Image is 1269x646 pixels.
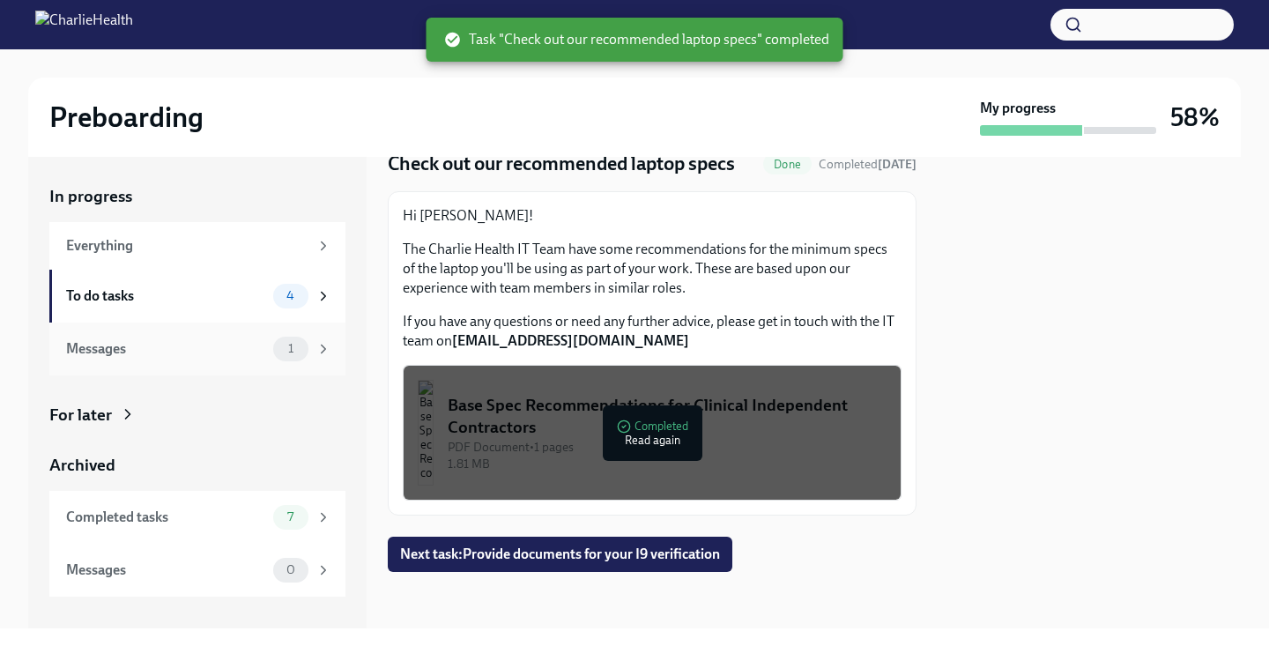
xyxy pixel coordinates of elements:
strong: [DATE] [878,157,916,172]
a: Everything [49,222,345,270]
button: Base Spec Recommendations for Clinical Independent ContractorsPDF Document•1 pages1.81 MBComplete... [403,365,902,501]
div: Messages [66,561,266,580]
a: To do tasks4 [49,270,345,323]
span: 1 [278,342,304,355]
img: CharlieHealth [35,11,133,39]
div: For later [49,404,112,427]
a: Archived [49,454,345,477]
div: Everything [66,236,308,256]
h2: Preboarding [49,100,204,135]
a: In progress [49,185,345,208]
span: 7 [277,510,304,523]
img: Base Spec Recommendations for Clinical Independent Contractors [418,380,434,486]
strong: My progress [980,99,1056,118]
span: Done [763,158,812,171]
div: Completed tasks [66,508,266,527]
span: Next task : Provide documents for your I9 verification [400,546,720,563]
h3: 58% [1170,101,1220,133]
h4: Check out our recommended laptop specs [388,151,735,177]
div: PDF Document • 1 pages [448,439,887,456]
p: The Charlie Health IT Team have some recommendations for the minimum specs of the laptop you'll b... [403,240,902,298]
p: If you have any questions or need any further advice, please get in touch with the IT team on [403,312,902,351]
span: Completed [819,157,916,172]
div: Base Spec Recommendations for Clinical Independent Contractors [448,394,887,439]
p: Hi [PERSON_NAME]! [403,206,902,226]
span: October 6th, 2025 10:58 [819,156,916,173]
span: 0 [276,563,306,576]
button: Next task:Provide documents for your I9 verification [388,537,732,572]
span: 4 [276,289,305,302]
a: For later [49,404,345,427]
strong: [EMAIL_ADDRESS][DOMAIN_NAME] [452,332,689,349]
div: Messages [66,339,266,359]
span: Task "Check out our recommended laptop specs" completed [444,30,829,49]
a: Messages0 [49,544,345,597]
div: 1.81 MB [448,456,887,472]
div: To do tasks [66,286,266,306]
a: Messages1 [49,323,345,375]
a: Completed tasks7 [49,491,345,544]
